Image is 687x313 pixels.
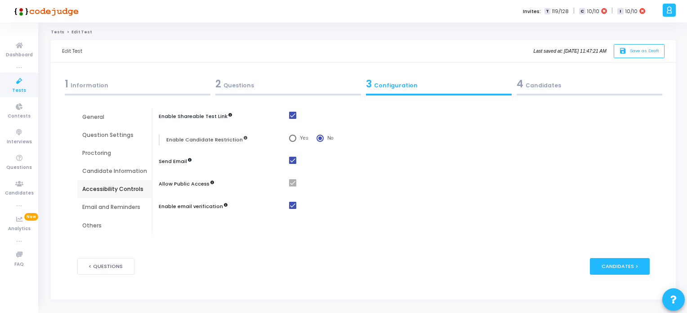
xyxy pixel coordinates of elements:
div: Proctoring [82,149,147,157]
span: 2 [215,77,221,91]
span: 10/10 [625,8,638,15]
a: 2Questions [213,74,363,98]
a: 1Information [62,74,213,98]
span: Yes [300,135,308,141]
div: Questions [215,77,361,91]
span: FAQ [14,261,24,268]
label: Enable Shareable Test Link [159,113,228,120]
span: 10/10 [587,8,599,15]
div: Accessibility Controls [82,185,147,193]
span: Save as Draft [630,48,659,54]
span: C [579,8,585,15]
span: 3 [366,77,372,91]
label: Invites: [523,8,541,15]
button: saveSave as Draft [614,44,665,58]
div: Configuration [366,77,512,91]
div: Candidates [517,77,662,91]
label: Allow Public Access [159,180,214,188]
mat-radio-group: Select confirmation [289,134,654,142]
span: Contests [8,113,31,120]
div: Question Settings [82,131,147,139]
span: Tests [12,87,26,95]
span: | [573,6,575,16]
span: No [327,135,333,141]
span: Questions [6,164,32,172]
a: 3Configuration [363,74,514,98]
span: I [617,8,623,15]
label: Enable Candidate Restriction [166,136,243,144]
div: Edit Test [62,40,82,62]
span: New [24,213,38,221]
a: 4Candidates [514,74,665,98]
span: Candidates [5,190,34,197]
div: Information [65,77,210,91]
span: Edit Test [71,29,92,35]
span: 119/128 [552,8,569,15]
span: Dashboard [6,51,33,59]
span: T [544,8,550,15]
i: Last saved at: [DATE] 11:47:21 AM [533,49,606,54]
span: | [611,6,613,16]
i: save [619,47,629,55]
button: < Questions [77,258,135,275]
nav: breadcrumb [51,29,676,35]
span: 4 [517,77,523,91]
img: logo [11,2,79,20]
span: Interviews [7,138,32,146]
a: Tests [51,29,64,35]
span: Analytics [8,225,31,233]
div: Email and Reminders [82,203,147,211]
div: Others [82,222,147,230]
label: Enable email verification [159,203,228,210]
span: 1 [65,77,68,91]
div: General [82,113,147,121]
div: Candidates > [590,258,650,275]
label: Send Email [159,158,187,165]
div: Candidate Information [82,167,147,175]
